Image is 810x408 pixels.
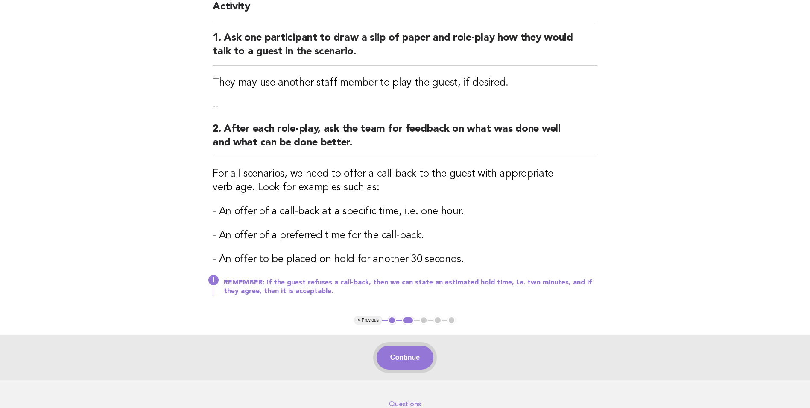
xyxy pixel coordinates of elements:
[213,253,597,266] h3: - An offer to be placed on hold for another 30 seconds.
[388,316,396,325] button: 1
[213,31,597,66] h2: 1. Ask one participant to draw a slip of paper and role-play how they would talk to a guest in th...
[213,122,597,157] h2: 2. After each role-play, ask the team for feedback on what was done well and what can be done bet...
[213,205,597,219] h3: - An offer of a call-back at a specific time, i.e. one hour.
[213,100,597,112] p: --
[213,76,597,90] h3: They may use another staff member to play the guest, if desired.
[354,316,382,325] button: < Previous
[377,346,433,370] button: Continue
[213,167,597,195] h3: For all scenarios, we need to offer a call-back to the guest with appropriate verbiage. Look for ...
[402,316,414,325] button: 2
[213,229,597,242] h3: - An offer of a preferred time for the call-back.
[224,278,597,296] p: REMEMBER: If the guest refuses a call-back, then we can state an estimated hold time, i.e. two mi...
